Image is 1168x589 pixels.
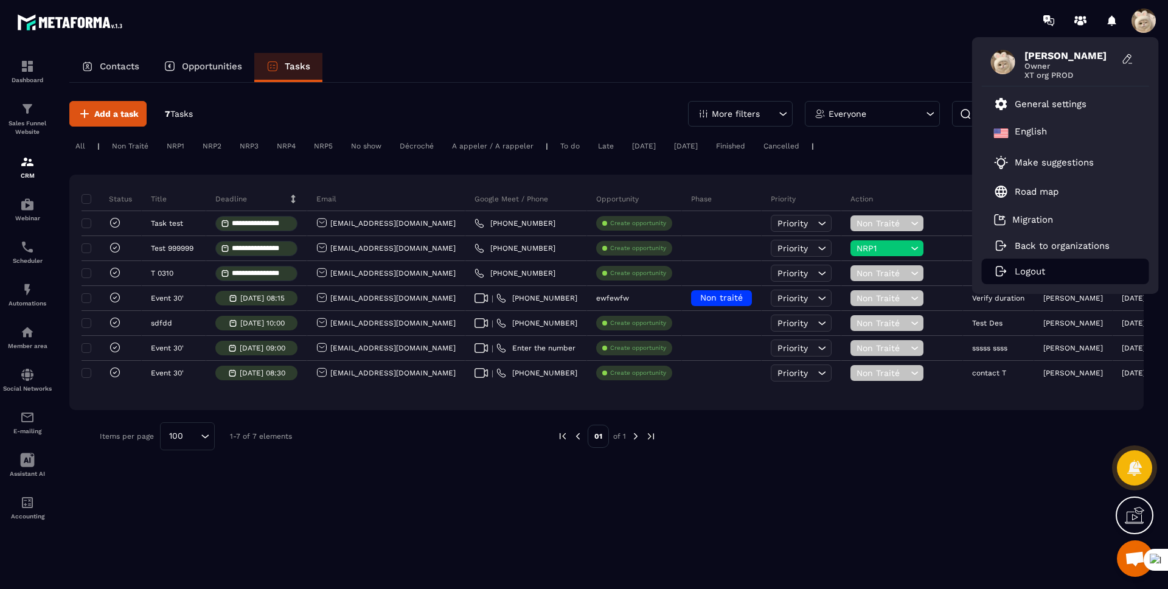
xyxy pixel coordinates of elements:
p: Status [85,194,132,204]
a: [PHONE_NUMBER] [496,318,577,328]
p: | [97,142,100,150]
span: [PERSON_NAME] [1024,50,1116,61]
p: Dashboard [3,77,52,83]
p: Test Des [972,319,1003,327]
img: prev [557,431,568,442]
a: Tasks [254,53,322,82]
div: NRP2 [196,139,228,153]
p: | [546,142,548,150]
span: | [492,369,493,378]
p: sssss ssss [972,344,1007,352]
div: To do [554,139,586,153]
p: [PERSON_NAME] [1043,294,1103,302]
p: ewfewfw [596,294,629,302]
p: | [812,142,814,150]
span: Non Traité [857,343,908,353]
p: Google Meet / Phone [474,194,548,204]
p: [DATE] 17:23 [1122,344,1166,352]
a: [PHONE_NUMBER] [474,218,555,228]
p: Event 30' [151,294,184,302]
a: formationformationDashboard [3,50,52,92]
p: Scheduler [3,257,52,264]
span: NRP1 [857,243,908,253]
div: Décroché [394,139,440,153]
div: Finished [710,139,751,153]
span: Priority [777,268,808,278]
span: Tasks [170,109,193,119]
p: [DATE] 09:00 [240,344,285,352]
span: | [492,319,493,328]
p: [PERSON_NAME] [1043,319,1103,327]
p: Create opportunity [610,269,666,277]
span: Non Traité [857,318,908,328]
div: Late [592,139,620,153]
a: automationsautomationsAutomations [3,273,52,316]
span: Priority [777,368,808,378]
a: accountantaccountantAccounting [3,486,52,529]
div: NRP4 [271,139,302,153]
p: Member area [3,343,52,349]
p: Automations [3,300,52,307]
p: Contacts [100,61,139,72]
a: formationformationCRM [3,145,52,188]
p: Create opportunity [610,319,666,327]
p: Make suggestions [1015,157,1094,168]
p: [PERSON_NAME] [1043,344,1103,352]
p: Phase [691,194,712,204]
div: Cancelled [757,139,805,153]
div: Mở cuộc trò chuyện [1117,540,1153,577]
span: Non Traité [857,218,908,228]
a: General settings [994,97,1086,111]
img: next [630,431,641,442]
span: XT org PROD [1024,71,1116,80]
img: social-network [20,368,35,382]
a: [PHONE_NUMBER] [496,293,577,303]
a: Road map [994,184,1058,199]
p: T 0310 [151,269,173,277]
a: automationsautomationsMember area [3,316,52,358]
p: Deadline [215,194,247,204]
span: Priority [777,243,808,253]
p: Migration [1012,214,1053,225]
a: Back to organizations [994,240,1110,251]
img: accountant [20,495,35,510]
p: English [1015,126,1047,141]
a: [PHONE_NUMBER] [496,368,577,378]
button: Add a task [69,101,147,127]
span: 100 [165,430,187,443]
span: Non Traité [857,268,908,278]
p: E-mailing [3,428,52,434]
p: General settings [1015,99,1086,110]
a: automationsautomationsWebinar [3,188,52,231]
img: prev [572,431,583,442]
p: [DATE] 10:00 [240,319,285,327]
img: scheduler [20,240,35,254]
span: Priority [777,293,808,303]
p: [DATE] 08:30 [240,369,285,377]
p: Event 30' [151,369,184,377]
p: of 1 [613,431,626,441]
p: contact T [972,369,1006,377]
div: [DATE] [626,139,662,153]
img: automations [20,282,35,297]
span: Priority [777,318,808,328]
img: automations [20,325,35,340]
p: More filters [712,110,760,118]
p: Sales Funnel Website [3,119,52,136]
p: Event 30' [151,344,184,352]
input: Search for option [187,430,198,443]
p: sdfdd [151,319,172,327]
p: Opportunities [182,61,242,72]
p: Opportunity [596,194,639,204]
p: 01 [588,425,609,448]
a: Opportunities [151,53,254,82]
span: Owner [1024,61,1116,71]
a: schedulerschedulerScheduler [3,231,52,273]
p: Task test [151,219,183,228]
span: Non traité [700,293,743,302]
p: 7 [165,108,193,120]
div: NRP3 [234,139,265,153]
a: Assistant AI [3,444,52,486]
p: Items per page [100,432,154,441]
div: Search for option [160,422,215,450]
